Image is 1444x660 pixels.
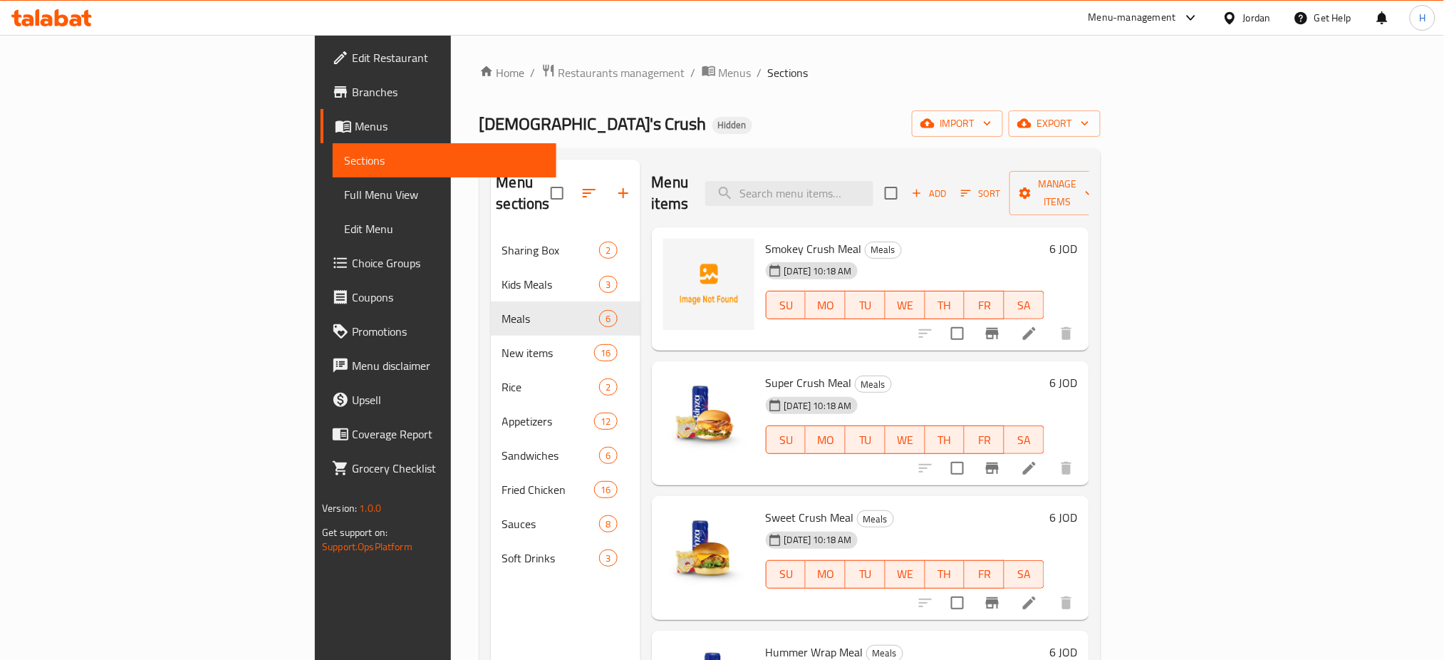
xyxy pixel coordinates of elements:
span: Promotions [352,323,545,340]
span: export [1020,115,1089,133]
span: Hidden [712,119,752,131]
span: [DATE] 10:18 AM [779,264,858,278]
button: MO [806,426,846,454]
span: TH [931,564,960,584]
span: TU [851,430,880,450]
button: delete [1049,586,1084,620]
div: items [599,378,617,396]
a: Edit Restaurant [321,41,556,75]
div: Appetizers [502,413,595,430]
div: New items [502,344,595,361]
span: Sandwiches [502,447,600,464]
span: Coverage Report [352,426,545,443]
span: Restaurants management [559,64,685,81]
span: TH [931,430,960,450]
button: FR [965,291,1004,319]
a: Upsell [321,383,556,417]
a: Coverage Report [321,417,556,451]
span: Sharing Box [502,242,600,259]
div: Meals [502,310,600,327]
div: New items16 [491,336,640,370]
a: Support.OpsPlatform [322,537,412,556]
button: SU [766,426,806,454]
span: Sections [344,152,545,169]
button: SA [1004,291,1044,319]
div: Rice [502,378,600,396]
a: Choice Groups [321,246,556,280]
a: Sections [333,143,556,177]
div: items [599,242,617,259]
span: TU [851,295,880,316]
span: Select to update [942,319,972,349]
span: SA [1010,295,1039,316]
button: FR [965,426,1004,454]
a: Menus [321,109,556,143]
span: Branches [352,83,545,100]
div: Hidden [712,117,752,134]
span: Kids Meals [502,276,600,293]
div: Kids Meals3 [491,267,640,301]
span: 12 [595,415,616,428]
span: SU [772,430,801,450]
h6: 6 JOD [1050,373,1078,393]
h6: 6 JOD [1050,239,1078,259]
span: Meals [858,511,893,527]
span: Sort [961,185,1000,202]
div: items [599,276,617,293]
div: Meals [857,510,894,527]
div: Meals6 [491,301,640,336]
span: Menu disclaimer [352,357,545,374]
span: Sort sections [572,176,606,210]
span: Meals [866,242,901,258]
span: WE [891,564,920,584]
button: TU [846,426,885,454]
span: Sauces [502,515,600,532]
div: items [599,310,617,327]
div: Soft Drinks3 [491,541,640,575]
span: Super Crush Meal [766,372,852,393]
span: Add [910,185,948,202]
span: FR [970,564,999,584]
span: 1.0.0 [359,499,381,517]
span: Manage items [1021,175,1094,211]
span: 2 [600,244,616,257]
div: Menu-management [1089,9,1176,26]
span: Fried Chicken [502,481,595,498]
span: Soft Drinks [502,550,600,567]
span: Full Menu View [344,186,545,203]
a: Promotions [321,314,556,349]
nav: breadcrumb [479,63,1101,82]
div: Jordan [1243,10,1271,26]
div: Meals [865,242,902,259]
li: / [757,64,762,81]
span: 16 [595,483,616,497]
li: / [691,64,696,81]
span: 2 [600,381,616,394]
button: WE [885,560,925,589]
button: export [1009,110,1101,137]
a: Edit menu item [1021,460,1038,477]
span: 6 [600,312,616,326]
div: items [599,515,617,532]
span: FR [970,295,999,316]
button: delete [1049,451,1084,485]
span: 16 [595,346,616,360]
span: 6 [600,449,616,463]
span: SU [772,564,801,584]
h6: 6 JOD [1050,507,1078,527]
button: Branch-specific-item [975,586,1009,620]
span: SA [1010,564,1039,584]
h2: Menu items [652,172,689,215]
div: items [599,550,617,567]
span: Edit Restaurant [352,49,545,66]
span: Sweet Crush Meal [766,507,854,528]
img: Super Crush Meal [663,373,754,464]
span: import [923,115,992,133]
a: Edit Menu [333,212,556,246]
span: [DATE] 10:18 AM [779,399,858,413]
div: Sandwiches6 [491,438,640,473]
button: WE [885,291,925,319]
